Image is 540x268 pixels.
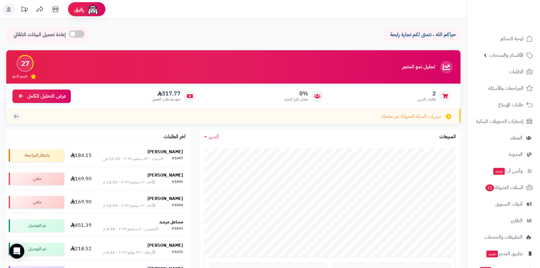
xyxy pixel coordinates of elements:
p: حياكم الله ، نتمنى لكم تجارة رابحة [387,31,456,38]
span: عرض التحليل الكامل [27,93,66,100]
a: عرض التحليل الكامل [12,90,71,103]
div: تم التوصيل [9,243,64,255]
span: تطبيق المتجر [486,249,523,258]
a: وآتس آبجديد [471,163,536,178]
span: 317.77 [152,90,181,97]
div: تم التوصيل [9,219,64,232]
span: الطلبات [509,67,523,76]
a: إشعارات التحويلات البنكية [471,114,536,129]
div: الأحد - ٧ سبتمبر ٢٠٢٥ - 12:35 م [103,179,155,185]
div: الخميس - ٤ سبتمبر ٢٠٢٥ - 6:48 م [103,226,158,232]
a: الشهر [204,133,219,140]
strong: [PERSON_NAME] [147,149,183,155]
a: المراجعات والأسئلة [471,81,536,96]
h3: المبيعات [439,134,456,140]
span: 2 [418,90,436,97]
div: #1035 [172,249,183,256]
span: رفيق [74,6,84,13]
span: 12 [485,184,494,191]
div: الأحد - ٧ سبتمبر ٢٠٢٥ - 12:04 م [103,202,155,209]
span: جديد [486,251,498,257]
span: إشعارات التحويلات البنكية [476,117,523,126]
span: +1 [14,114,18,119]
span: المراجعات والأسئلة [488,84,523,93]
div: #1044 [172,202,183,209]
span: أدوات التسويق [495,200,523,208]
span: وآتس آب [493,167,523,175]
span: طلبات الإرجاع [498,100,523,109]
a: لوحة التحكم [471,31,536,46]
td: 218.52 [67,237,96,261]
img: ai-face.png [87,3,99,16]
a: العملاء [471,130,536,145]
a: الطلبات [471,64,536,79]
a: تحديثات المنصة [17,3,32,17]
a: تطبيق المتجرجديد [471,246,536,261]
span: التقارير [511,216,523,225]
td: 451.39 [67,214,96,237]
td: 184.15 [67,144,96,167]
span: إعادة تحميل البيانات التلقائي [13,31,66,38]
span: طلبات الشهر [418,97,436,102]
a: السلات المتروكة12 [471,180,536,195]
div: Open Intercom Messenger [9,244,24,259]
strong: مشاعل مرشد [159,219,183,225]
a: التطبيقات والخدمات [471,230,536,245]
div: السبت - ١٣ سبتمبر ٢٠٢٥ - 11:43 ص [103,156,163,162]
div: الأربعاء - ٢٣ يوليو ٢٠٢٥ - 6:16 م [103,249,156,256]
div: #1043 [172,226,183,232]
div: #1045 [172,179,183,185]
h3: آخر الطلبات [164,134,186,140]
td: 169.90 [67,167,96,190]
span: جديد [493,168,505,175]
span: 0% [284,90,308,97]
strong: [PERSON_NAME] [147,242,183,249]
strong: [PERSON_NAME] [147,195,183,202]
span: تنبيهات السلة المتروكة غير مفعلة [382,113,441,120]
span: العملاء [510,134,523,142]
div: ملغي [9,173,64,185]
a: المدونة [471,147,536,162]
span: متوسط طلب العميل [152,97,181,102]
span: معدل تكرار الشراء [284,97,308,102]
td: 169.90 [67,191,96,214]
span: السلات المتروكة [485,183,523,192]
a: طلبات الإرجاع [471,97,536,112]
h3: تحليل نمو المتجر [402,64,435,70]
span: تقييم النمو [12,74,27,79]
div: ملغي [9,196,64,208]
span: الشهر [209,133,219,140]
a: أدوات التسويق [471,197,536,212]
strong: [PERSON_NAME] [147,172,183,178]
span: التطبيقات والخدمات [485,233,523,241]
div: بانتظار المراجعة [9,149,64,162]
div: #1047 [172,156,183,162]
span: المدونة [509,150,523,159]
span: الأقسام والمنتجات [489,51,523,60]
a: التقارير [471,213,536,228]
span: لوحة التحكم [500,34,523,43]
